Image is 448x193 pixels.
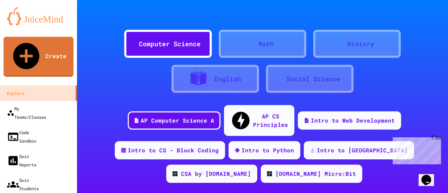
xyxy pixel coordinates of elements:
div: Intro to Web Development [311,116,395,125]
div: Code Sandbox [7,128,36,145]
div: English [214,74,241,84]
img: CODE_logo_RGB.png [267,171,272,176]
div: Computer Science [139,39,201,49]
div: [DOMAIN_NAME] Micro:Bit [275,170,356,178]
img: CODE_logo_RGB.png [173,171,177,176]
div: My Teams/Classes [7,104,46,121]
div: Quiz Reports [7,152,36,169]
div: Quiz Students [7,176,39,193]
iframe: chat widget [419,165,441,186]
div: CSA by [DOMAIN_NAME] [181,170,251,178]
iframe: chat widget [390,135,441,164]
div: History [347,39,374,49]
div: Intro to CS - Block Coding [128,146,219,154]
div: Social Science [286,74,340,84]
img: logo-orange.svg [7,7,70,25]
div: Intro to [GEOGRAPHIC_DATA] [317,146,408,154]
a: Create [3,37,73,77]
div: AP Computer Science A [141,116,214,125]
div: Math [258,39,274,49]
div: Intro to Python [241,146,294,154]
div: AP CS Principles [253,112,288,129]
div: Explore [7,89,24,97]
div: Chat with us now!Close [3,3,48,44]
